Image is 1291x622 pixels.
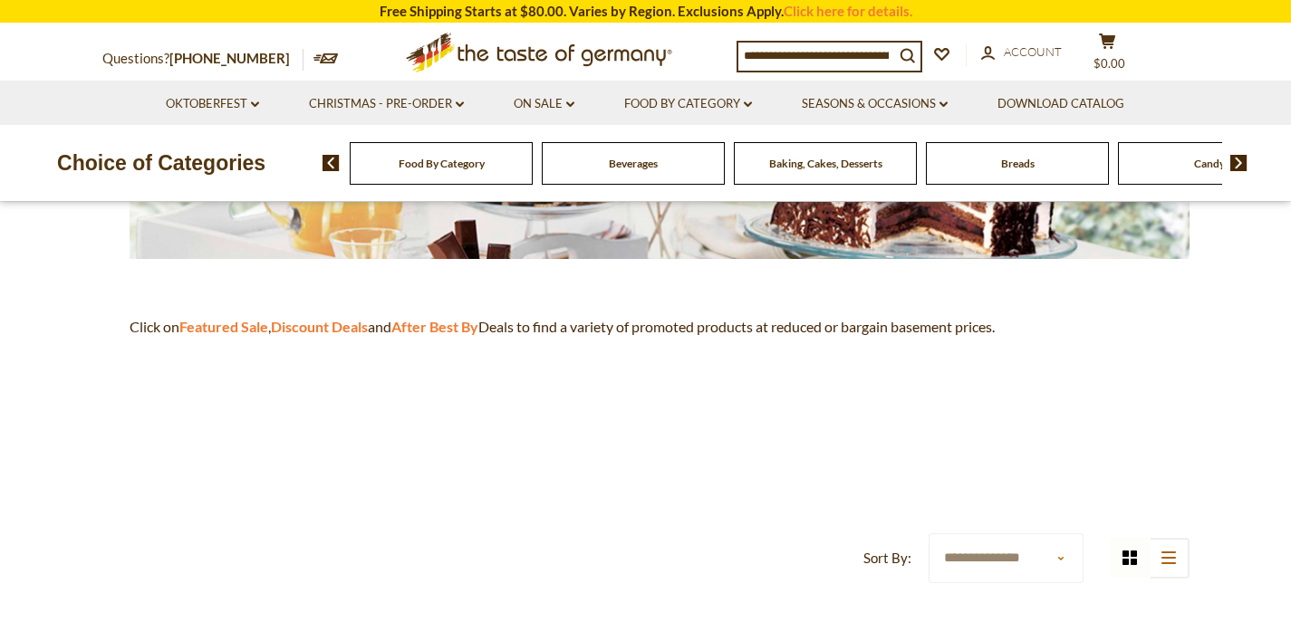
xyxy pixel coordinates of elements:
a: Download Catalog [997,94,1124,114]
label: Sort By: [863,547,911,569]
a: On Sale [514,94,574,114]
p: Questions? [102,47,303,71]
a: Baking, Cakes, Desserts [769,157,882,170]
img: previous arrow [323,155,340,171]
span: Account [1004,44,1062,59]
a: Candy [1194,157,1225,170]
a: Beverages [609,157,658,170]
a: Featured Sale [179,318,268,335]
a: Click here for details. [784,3,912,19]
a: Christmas - PRE-ORDER [309,94,464,114]
button: $0.00 [1081,33,1135,78]
span: Click on , and Deals to find a variety of promoted products at reduced or bargain basement prices. [130,318,995,335]
span: $0.00 [1093,56,1125,71]
a: Food By Category [399,157,485,170]
a: Account [981,43,1062,62]
a: After Best By [391,318,478,335]
a: Oktoberfest [166,94,259,114]
a: Discount Deals [271,318,368,335]
a: Seasons & Occasions [802,94,948,114]
img: next arrow [1230,155,1248,171]
a: Food By Category [624,94,752,114]
a: Breads [1001,157,1035,170]
a: [PHONE_NUMBER] [169,50,290,66]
